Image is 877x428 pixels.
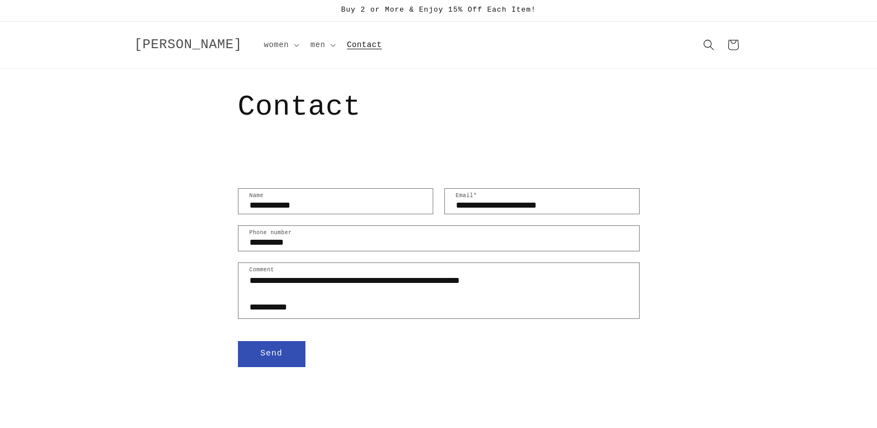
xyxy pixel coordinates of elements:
a: [PERSON_NAME] [130,34,246,56]
span: women [264,40,289,50]
a: Contact [340,33,388,56]
span: men [310,40,325,50]
span: [PERSON_NAME] [134,37,242,52]
summary: men [304,33,340,56]
summary: Search [697,33,721,57]
span: Contact [347,40,382,50]
button: Send [238,341,305,367]
summary: women [257,33,304,56]
span: Buy 2 or More & Enjoy 15% Off Each Item! [341,6,536,14]
h1: Contact [238,89,640,126]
